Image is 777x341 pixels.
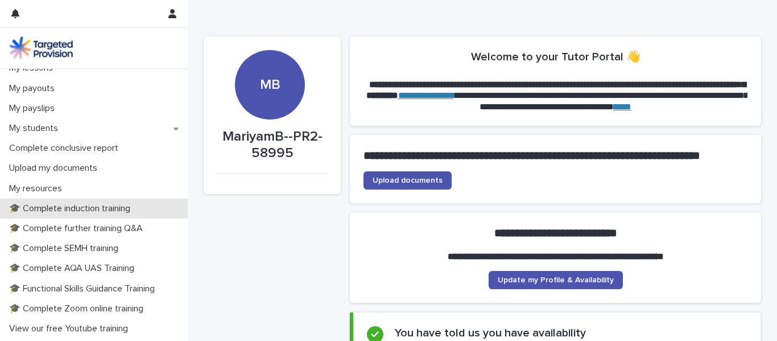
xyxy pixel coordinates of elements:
p: Upload my documents [5,163,106,174]
p: 🎓 Complete Zoom online training [5,303,152,314]
a: Upload documents [363,171,452,190]
p: View our free Youtube training [5,323,137,334]
img: M5nRWzHhSzIhMunXDL62 [9,36,73,59]
p: My students [5,123,67,134]
p: 🎓 Complete SEMH training [5,243,127,254]
p: My payslips [5,103,64,114]
p: 🎓 Complete induction training [5,203,139,214]
div: MB [235,7,304,93]
p: 🎓 Complete further training Q&A [5,223,152,234]
p: Complete conclusive report [5,143,127,154]
p: 🎓 Functional Skills Guidance Training [5,284,164,294]
p: 🎓 Complete AQA UAS Training [5,263,143,274]
p: My lessons [5,63,62,73]
span: Update my Profile & Availability [498,276,614,284]
h2: Welcome to your Tutor Portal 👋 [471,50,640,64]
p: My resources [5,183,71,194]
h2: You have told us you have availability [395,326,586,340]
p: My payouts [5,83,64,94]
p: MariyamB--PR2-58995 [217,129,327,162]
a: Update my Profile & Availability [489,271,623,289]
span: Upload documents [373,176,443,184]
